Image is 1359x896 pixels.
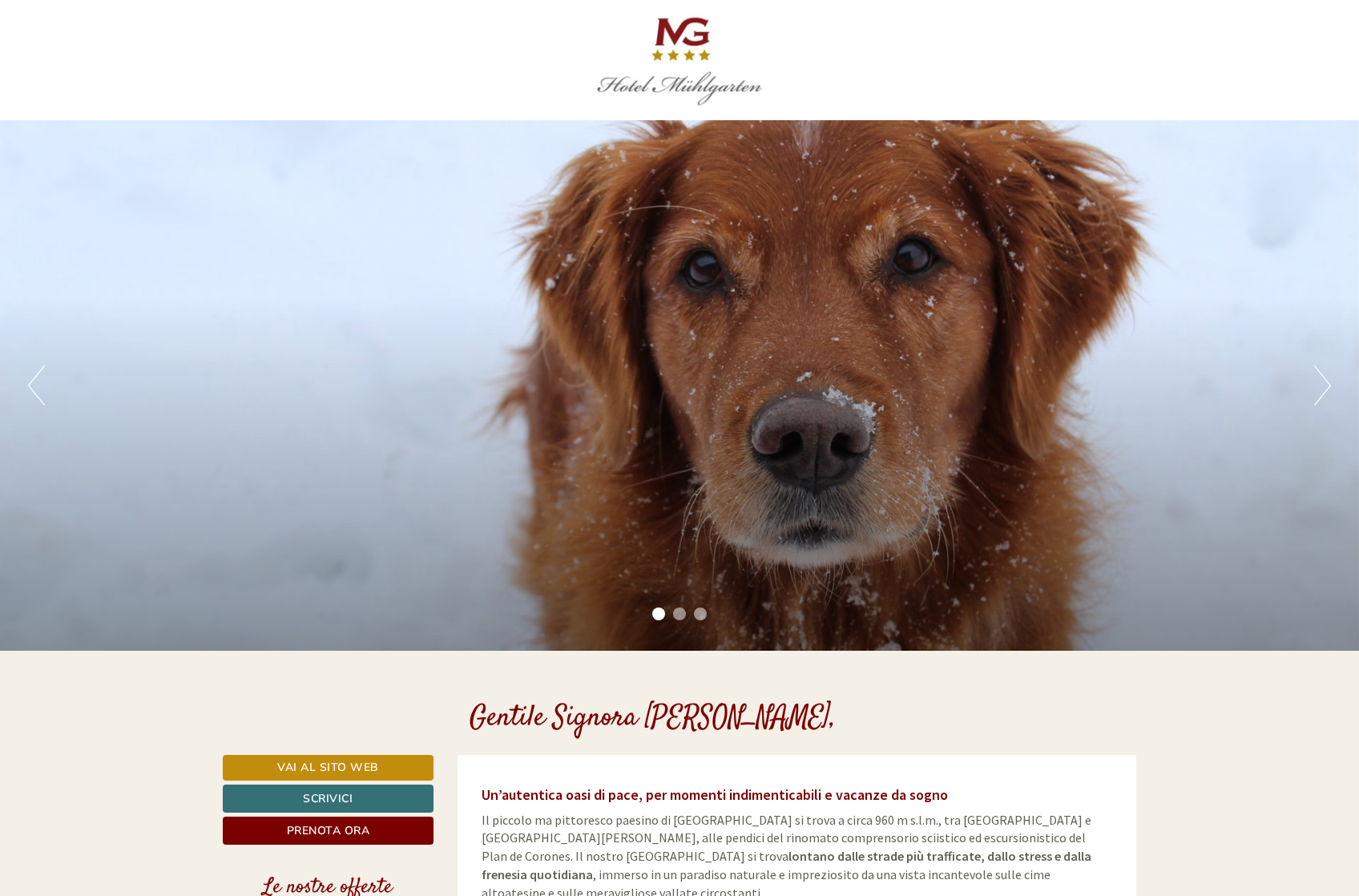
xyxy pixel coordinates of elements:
[223,785,434,813] a: Scrivici
[223,755,434,781] a: Vai al sito web
[223,817,434,845] a: Prenota ora
[1314,365,1331,406] button: Next
[28,365,45,406] button: Previous
[482,785,948,804] span: Un’autentica oasi di pace, per momenti indimenticabili e vacanze da sogno
[470,703,836,735] h1: Gentile Signora [PERSON_NAME],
